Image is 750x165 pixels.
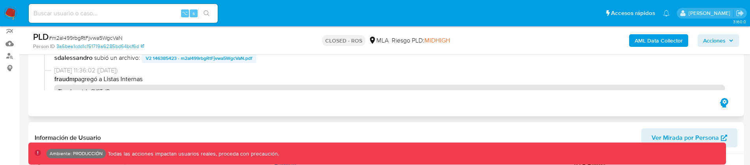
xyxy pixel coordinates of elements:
[182,9,188,17] span: ⌥
[663,10,670,17] a: Notificaciones
[641,128,737,147] button: Ver Mirada por Persona
[50,152,103,155] p: Ambiente: PRODUCCIÓN
[611,9,655,17] span: Accesos rápidos
[193,9,195,17] span: s
[733,19,746,25] span: 3.160.0
[322,35,365,46] p: CLOSED - ROS
[392,36,450,45] span: Riesgo PLD:
[56,43,144,50] a: 3a6bea1cdd1c151719a6285bd64bcf6d
[635,34,683,47] b: AML Data Collector
[33,43,55,50] b: Person ID
[424,36,450,45] span: MIDHIGH
[369,36,389,45] div: MLA
[689,9,733,17] p: omar.guzman@mercadolibre.com.co
[35,134,101,142] h1: Información de Usuario
[198,8,215,19] button: search-icon
[629,34,688,47] button: AML Data Collector
[736,9,744,17] a: Salir
[33,30,49,43] b: PLD
[698,34,739,47] button: Acciones
[703,34,726,47] span: Acciones
[49,34,122,42] span: # m2aI499rbgRtFjvwa5WgcVaN
[106,150,279,158] p: Todas las acciones impactan usuarios reales, proceda con precaución.
[29,8,218,19] input: Buscar usuario o caso...
[652,128,719,147] span: Ver Mirada por Persona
